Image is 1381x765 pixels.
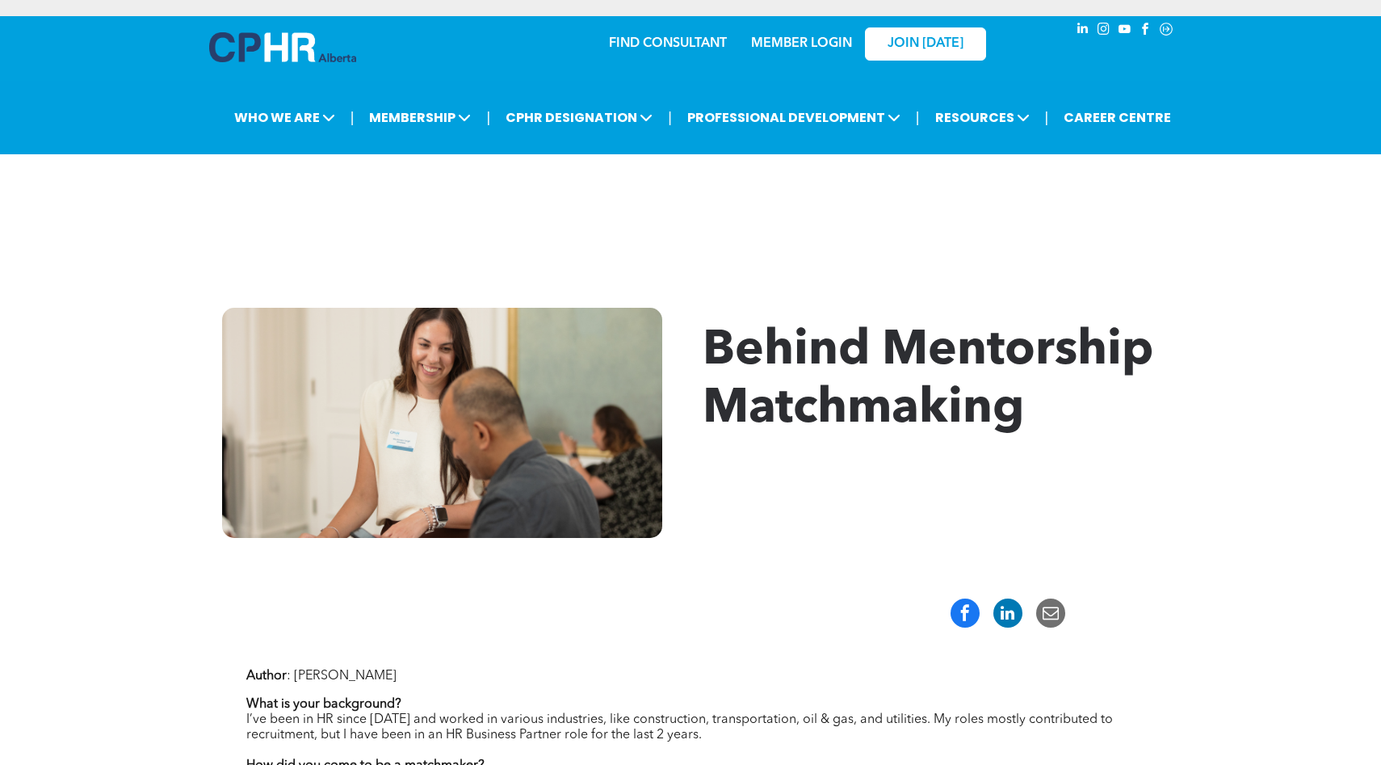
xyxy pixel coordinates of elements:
[916,101,920,134] li: |
[501,103,657,132] span: CPHR DESIGNATION
[246,669,1135,684] p: : [PERSON_NAME]
[246,712,1135,743] div: I’ve been in HR since [DATE] and worked in various industries, like construction, transportation,...
[246,670,287,683] b: Author
[1115,20,1133,42] a: youtube
[609,37,727,50] a: FIND CONSULTANT
[751,37,852,50] a: MEMBER LOGIN
[209,32,356,62] img: A blue and white logo for cp alberta
[1073,20,1091,42] a: linkedin
[229,103,340,132] span: WHO WE ARE
[1045,101,1049,134] li: |
[364,103,476,132] span: MEMBERSHIP
[1094,20,1112,42] a: instagram
[682,103,905,132] span: PROFESSIONAL DEVELOPMENT
[888,36,963,52] span: JOIN [DATE]
[1136,20,1154,42] a: facebook
[1059,103,1176,132] a: CAREER CENTRE
[246,698,401,711] b: What is your background?
[865,27,986,61] a: JOIN [DATE]
[486,101,490,134] li: |
[1157,20,1175,42] a: Social network
[703,327,1153,434] span: Behind Mentorship Matchmaking
[350,101,355,134] li: |
[930,103,1035,132] span: RESOURCES
[668,101,672,134] li: |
